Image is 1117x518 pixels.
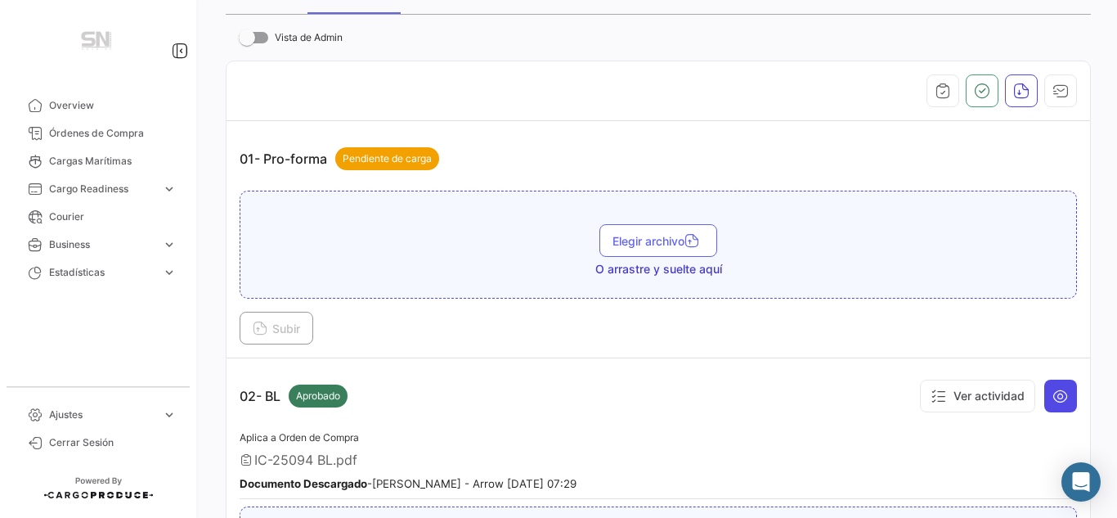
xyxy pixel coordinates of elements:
span: Aprobado [296,389,340,403]
span: IC-25094 BL.pdf [254,452,357,468]
div: Abrir Intercom Messenger [1061,462,1101,502]
span: Courier [49,209,177,224]
span: Overview [49,98,177,113]
span: Órdenes de Compra [49,126,177,141]
span: expand_more [162,182,177,196]
a: Cargas Marítimas [13,147,183,175]
small: - [PERSON_NAME] - Arrow [DATE] 07:29 [240,477,576,490]
button: Subir [240,312,313,345]
p: 01- Pro-forma [240,147,439,170]
span: Aplica a Orden de Compra [240,431,359,444]
span: expand_more [162,237,177,252]
span: Vista de Admin [275,28,343,47]
a: Courier [13,203,183,231]
span: expand_more [162,265,177,280]
button: Elegir archivo [599,224,717,257]
b: Documento Descargado [240,477,367,490]
span: Ajustes [49,408,155,422]
img: Manufactura+Logo.png [57,20,139,65]
span: Business [49,237,155,252]
span: Cargas Marítimas [49,154,177,169]
button: Ver actividad [920,380,1035,412]
span: Elegir archivo [612,234,704,248]
span: expand_more [162,408,177,422]
span: Subir [253,322,300,336]
span: Estadísticas [49,265,155,280]
a: Overview [13,92,183,119]
span: Pendiente de carga [343,151,432,166]
span: Cargo Readiness [49,182,155,196]
span: Cerrar Sesión [49,435,177,450]
span: O arrastre y suelte aquí [595,261,722,277]
p: 02- BL [240,385,348,408]
a: Órdenes de Compra [13,119,183,147]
